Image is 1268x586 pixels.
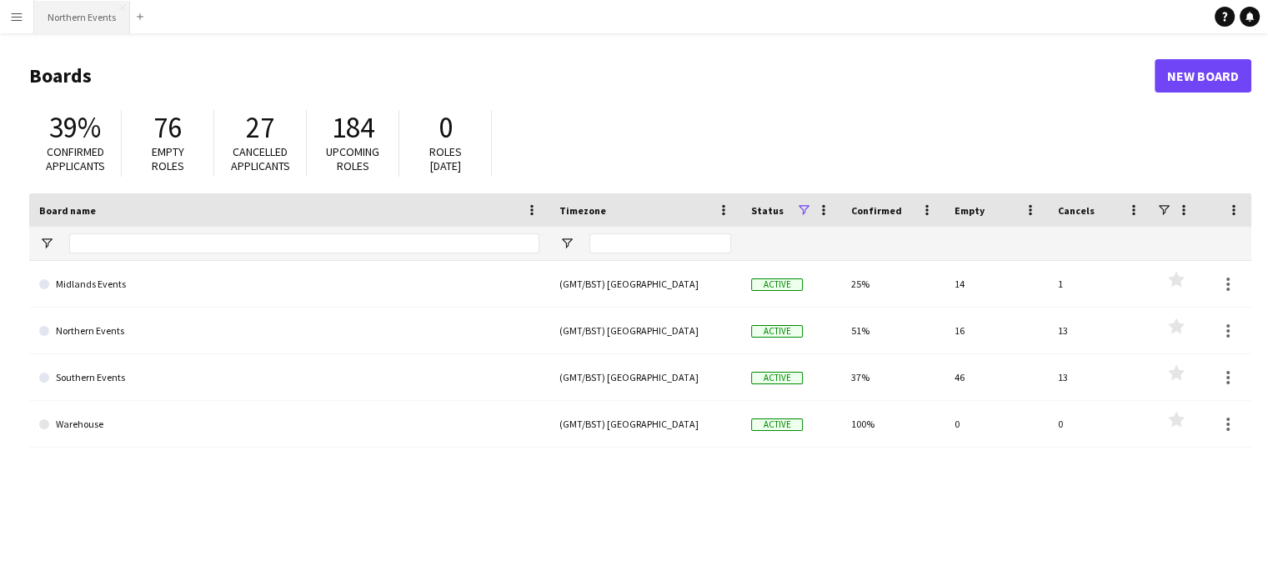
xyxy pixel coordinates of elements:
div: 100% [841,401,945,447]
span: Active [751,278,803,291]
div: 0 [945,401,1048,447]
span: Roles [DATE] [429,144,462,173]
span: Empty roles [152,144,184,173]
span: Upcoming roles [326,144,379,173]
span: Active [751,372,803,384]
span: Cancels [1058,204,1095,217]
div: (GMT/BST) [GEOGRAPHIC_DATA] [549,308,741,353]
span: Status [751,204,784,217]
div: (GMT/BST) [GEOGRAPHIC_DATA] [549,261,741,307]
input: Timezone Filter Input [589,233,731,253]
div: 25% [841,261,945,307]
div: 51% [841,308,945,353]
span: Timezone [559,204,606,217]
h1: Boards [29,63,1155,88]
button: Open Filter Menu [39,236,54,251]
a: Southern Events [39,354,539,401]
span: Board name [39,204,96,217]
span: 27 [246,109,274,146]
div: 13 [1048,354,1151,400]
div: 0 [1048,401,1151,447]
span: Empty [955,204,985,217]
a: New Board [1155,59,1251,93]
input: Board name Filter Input [69,233,539,253]
span: 184 [332,109,374,146]
span: Confirmed [851,204,902,217]
a: Warehouse [39,401,539,448]
span: Confirmed applicants [46,144,105,173]
div: (GMT/BST) [GEOGRAPHIC_DATA] [549,354,741,400]
span: Cancelled applicants [231,144,290,173]
span: Active [751,418,803,431]
a: Northern Events [39,308,539,354]
button: Open Filter Menu [559,236,574,251]
span: 0 [439,109,453,146]
div: 1 [1048,261,1151,307]
span: 39% [49,109,101,146]
div: 37% [841,354,945,400]
span: Active [751,325,803,338]
div: 46 [945,354,1048,400]
a: Midlands Events [39,261,539,308]
button: Northern Events [34,1,130,33]
div: 14 [945,261,1048,307]
div: (GMT/BST) [GEOGRAPHIC_DATA] [549,401,741,447]
span: 76 [153,109,182,146]
div: 16 [945,308,1048,353]
div: 13 [1048,308,1151,353]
